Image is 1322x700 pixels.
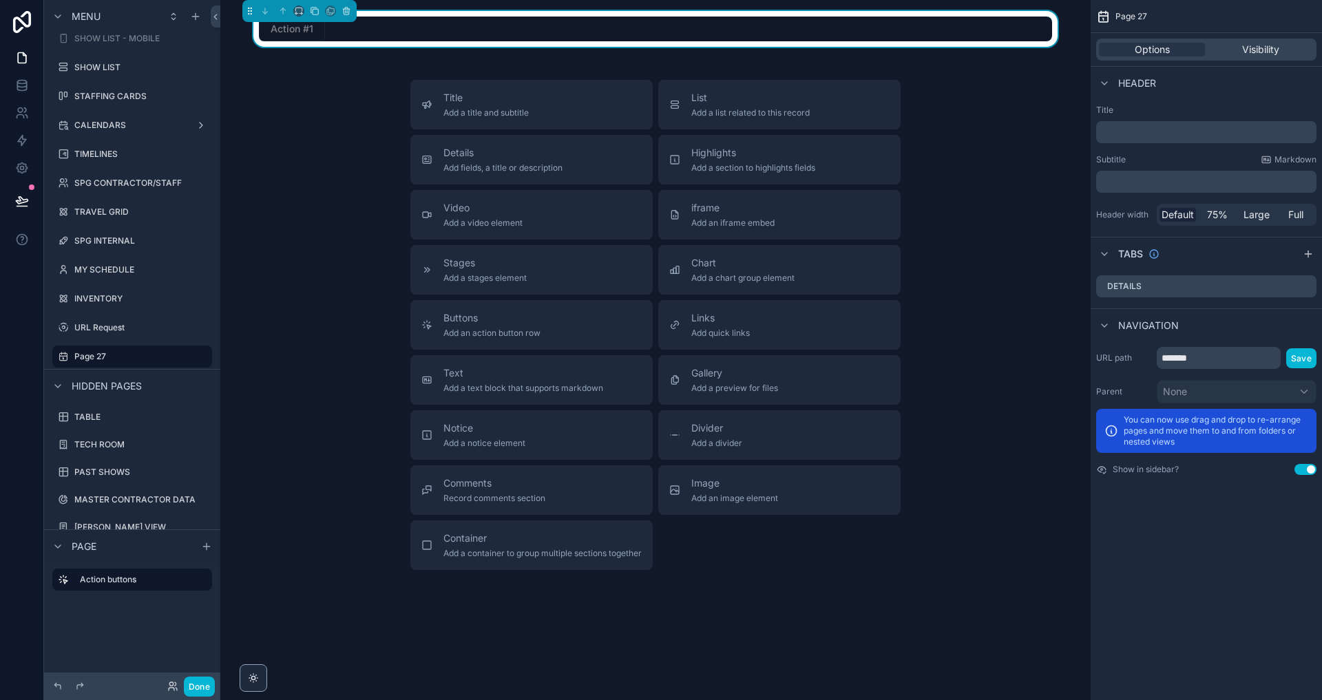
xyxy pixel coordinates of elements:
a: Page 27 [52,346,212,368]
span: Visibility [1242,43,1279,56]
span: Chart [691,256,795,270]
label: STAFFING CARDS [74,91,209,102]
label: MASTER CONTRACTOR DATA [74,494,209,505]
a: MASTER CONTRACTOR DATA [52,489,212,511]
span: Details [443,146,563,160]
span: Markdown [1274,154,1316,165]
span: Page 27 [1115,11,1147,22]
span: Text [443,366,603,380]
a: TABLE [52,406,212,428]
button: CommentsRecord comments section [410,465,653,515]
button: HighlightsAdd a section to highlights fields [658,135,901,184]
span: Video [443,201,523,215]
label: TRAVEL GRID [74,206,209,218]
button: TextAdd a text block that supports markdown [410,355,653,405]
span: Record comments section [443,493,545,504]
span: Buttons [443,311,541,325]
span: Links [691,311,750,325]
span: Add an image element [691,493,778,504]
button: ImageAdd an image element [658,465,901,515]
span: Add a chart group element [691,273,795,284]
span: Add an iframe embed [691,218,775,229]
button: ListAdd a list related to this record [658,80,901,129]
label: Subtitle [1096,154,1126,165]
button: Save [1286,348,1316,368]
button: ChartAdd a chart group element [658,245,901,295]
div: scrollable content [1096,121,1316,143]
span: Add a stages element [443,273,527,284]
a: [PERSON_NAME] VIEW [52,516,212,538]
button: VideoAdd a video element [410,190,653,240]
span: Add a title and subtitle [443,107,529,118]
span: Default [1162,208,1194,222]
label: TABLE [74,412,209,423]
label: PAST SHOWS [74,467,209,478]
label: TIMELINES [74,149,209,160]
button: GalleryAdd a preview for files [658,355,901,405]
span: Add an action button row [443,328,541,339]
span: 75% [1207,208,1228,222]
span: Add a list related to this record [691,107,810,118]
label: SPG CONTRACTOR/STAFF [74,178,209,189]
span: Add a video element [443,218,523,229]
span: Divider [691,421,742,435]
div: scrollable content [44,562,220,604]
a: STAFFING CARDS [52,85,212,107]
button: iframeAdd an iframe embed [658,190,901,240]
label: URL Request [74,322,209,333]
label: SPG INTERNAL [74,235,209,246]
a: SHOW LIST [52,56,212,78]
span: Page [72,540,96,553]
a: MY SCHEDULE [52,259,212,281]
label: Details [1107,281,1142,292]
button: LinksAdd quick links [658,300,901,350]
span: Notice [443,421,525,435]
span: iframe [691,201,775,215]
button: ButtonsAdd an action button row [410,300,653,350]
p: You can now use drag and drop to re-arrange pages and move them to and from folders or nested views [1124,414,1308,447]
span: Large [1244,208,1270,222]
div: scrollable content [1096,171,1316,193]
label: SHOW LIST - MOBILE [74,33,209,44]
span: Stages [443,256,527,270]
label: URL path [1096,352,1151,363]
span: Add quick links [691,328,750,339]
label: Parent [1096,386,1151,397]
span: Comments [443,476,545,490]
a: INVENTORY [52,288,212,310]
button: NoticeAdd a notice element [410,410,653,460]
button: TitleAdd a title and subtitle [410,80,653,129]
span: Menu [72,10,101,23]
span: Add a container to group multiple sections together [443,548,642,559]
span: Full [1288,208,1303,222]
a: TECH ROOM [52,434,212,456]
span: Title [443,91,529,105]
label: [PERSON_NAME] VIEW [74,522,209,533]
span: Image [691,476,778,490]
button: StagesAdd a stages element [410,245,653,295]
label: Action buttons [80,574,201,585]
label: Header width [1096,209,1151,220]
a: SHOW LIST - MOBILE [52,28,212,50]
button: None [1157,380,1316,403]
span: Add a notice element [443,438,525,449]
span: Header [1118,76,1156,90]
span: Gallery [691,366,778,380]
label: Page 27 [74,351,204,362]
label: Title [1096,105,1316,116]
label: SHOW LIST [74,62,209,73]
label: INVENTORY [74,293,209,304]
a: PAST SHOWS [52,461,212,483]
span: List [691,91,810,105]
span: Add a divider [691,438,742,449]
span: Highlights [691,146,815,160]
span: Container [443,531,642,545]
span: None [1163,385,1187,399]
a: URL Request [52,317,212,339]
span: Hidden pages [72,379,142,393]
a: TRAVEL GRID [52,201,212,223]
span: Add fields, a title or description [443,162,563,173]
button: ContainerAdd a container to group multiple sections together [410,520,653,570]
button: Done [184,677,215,697]
span: Add a text block that supports markdown [443,383,603,394]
